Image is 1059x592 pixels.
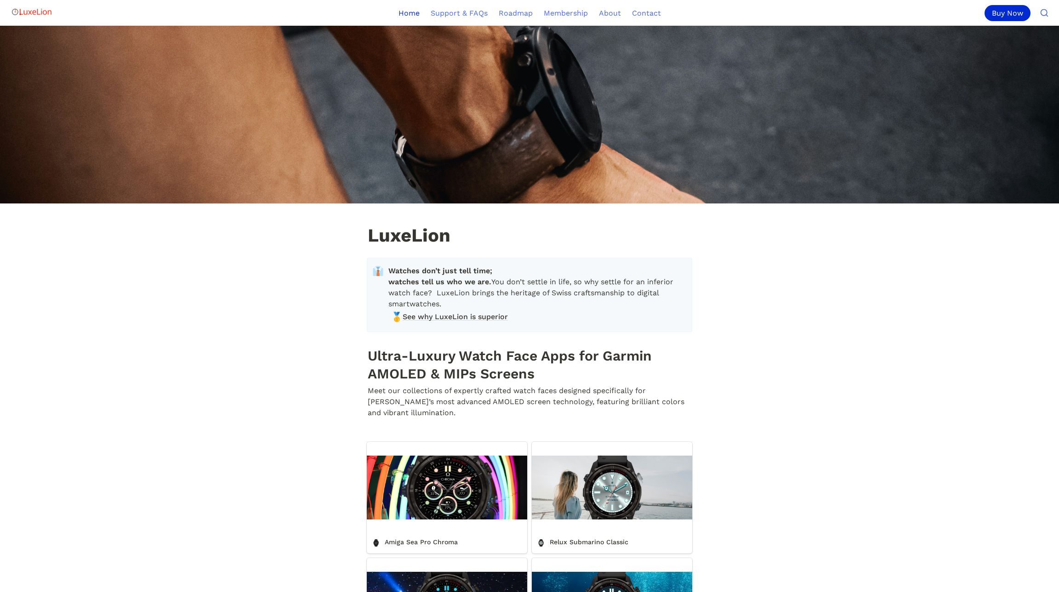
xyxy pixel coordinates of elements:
[367,442,527,553] a: Amiga Sea Pro Chroma
[391,311,400,321] span: 🥇
[367,345,692,384] h1: Ultra-Luxury Watch Face Apps for Garmin AMOLED & MIPs Screens
[11,3,52,21] img: Logo
[388,266,495,286] strong: Watches don’t just tell time; watches tell us who we are.
[372,265,384,276] span: 👔
[367,226,692,248] h1: LuxeLion
[403,311,508,322] span: See why LuxeLion is superior
[388,265,684,310] span: You don’t settle in life, so why settle for an inferior watch face? LuxeLion brings the heritage ...
[367,384,692,420] p: Meet our collections of expertly crafted watch faces designed specifically for [PERSON_NAME]’s mo...
[985,5,1031,21] div: Buy Now
[985,5,1034,21] a: Buy Now
[532,442,692,553] a: Relux Submarino Classic
[388,310,684,324] a: 🥇See why LuxeLion is superior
